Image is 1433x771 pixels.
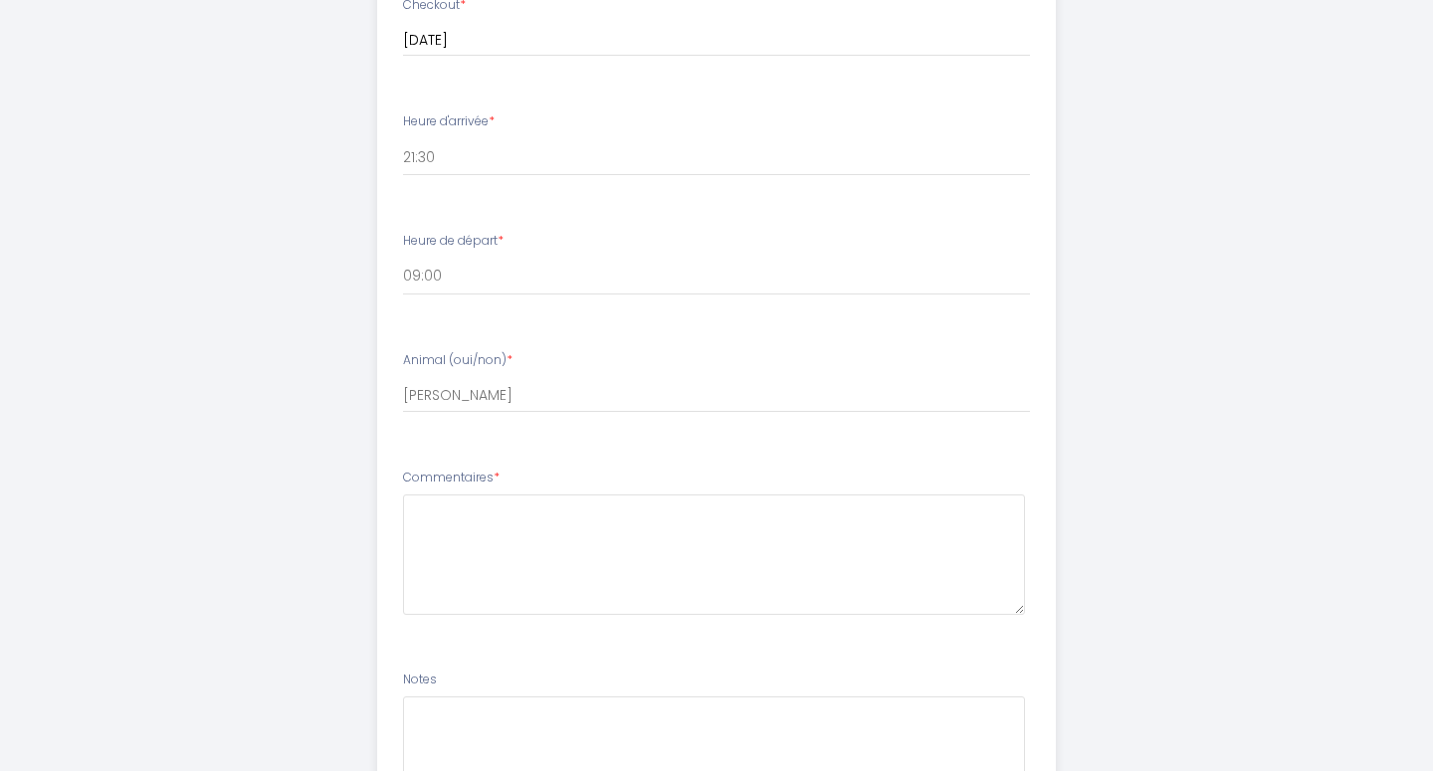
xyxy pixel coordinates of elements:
label: Heure de départ [403,232,504,251]
label: Animal (oui/non) [403,351,512,370]
label: Commentaires [403,469,500,487]
label: Heure d'arrivée [403,112,495,131]
label: Notes [403,671,437,689]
